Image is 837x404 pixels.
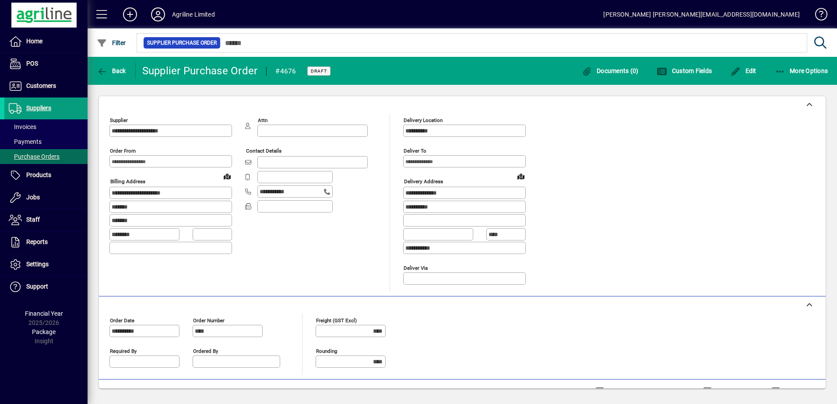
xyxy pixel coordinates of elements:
[26,104,51,111] span: Suppliers
[95,63,128,79] button: Back
[4,164,88,186] a: Products
[316,317,357,323] mat-label: Freight (GST excl)
[4,134,88,149] a: Payments
[144,7,172,22] button: Profile
[95,35,128,51] button: Filter
[110,148,136,154] mat-label: Order from
[193,348,218,354] mat-label: Ordered by
[4,254,88,275] a: Settings
[728,63,759,79] button: Edit
[603,7,800,21] div: [PERSON_NAME] [PERSON_NAME][EMAIL_ADDRESS][DOMAIN_NAME]
[142,64,258,78] div: Supplier Purchase Order
[26,60,38,67] span: POS
[25,310,63,317] span: Financial Year
[26,216,40,223] span: Staff
[730,67,756,74] span: Edit
[97,39,126,46] span: Filter
[26,283,48,290] span: Support
[258,117,267,123] mat-label: Attn
[26,238,48,245] span: Reports
[4,31,88,52] a: Home
[782,387,815,396] label: Show Jobs
[4,119,88,134] a: Invoices
[147,38,217,47] span: Supplier Purchase Order
[110,348,137,354] mat-label: Required by
[4,209,88,231] a: Staff
[88,63,136,79] app-page-header-button: Back
[606,387,688,396] label: Show Line Volumes/Weights
[4,53,88,75] a: POS
[172,7,215,21] div: Agriline Limited
[654,63,714,79] button: Custom Fields
[316,348,337,354] mat-label: Rounding
[514,169,528,183] a: View on map
[582,67,639,74] span: Documents (0)
[404,148,426,154] mat-label: Deliver To
[26,82,56,89] span: Customers
[4,276,88,298] a: Support
[773,63,830,79] button: More Options
[26,38,42,45] span: Home
[116,7,144,22] button: Add
[404,265,428,271] mat-label: Deliver via
[110,317,134,323] mat-label: Order date
[4,231,88,253] a: Reports
[311,68,327,74] span: Draft
[775,67,828,74] span: More Options
[26,261,49,268] span: Settings
[4,149,88,164] a: Purchase Orders
[26,171,51,178] span: Products
[110,117,128,123] mat-label: Supplier
[220,169,234,183] a: View on map
[809,2,826,30] a: Knowledge Base
[4,75,88,97] a: Customers
[97,67,126,74] span: Back
[9,138,42,145] span: Payments
[32,328,56,335] span: Package
[9,123,36,130] span: Invoices
[26,194,40,201] span: Jobs
[4,187,88,209] a: Jobs
[714,387,756,396] label: Compact View
[404,117,443,123] mat-label: Delivery Location
[275,64,296,78] div: #4676
[580,63,641,79] button: Documents (0)
[657,67,712,74] span: Custom Fields
[9,153,60,160] span: Purchase Orders
[193,317,225,323] mat-label: Order number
